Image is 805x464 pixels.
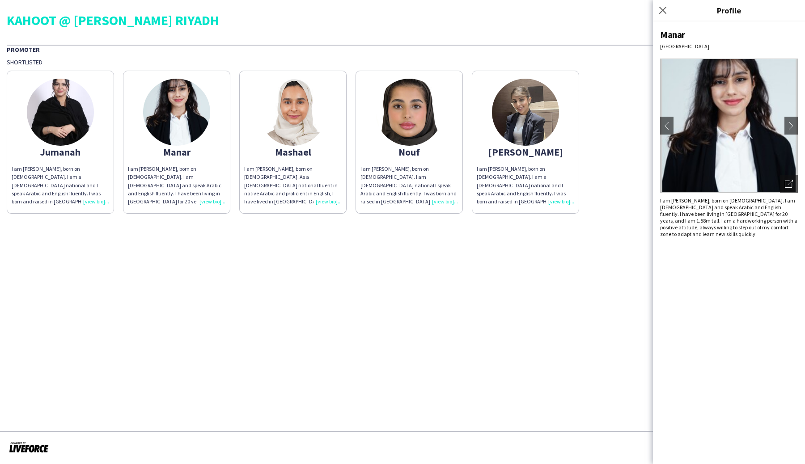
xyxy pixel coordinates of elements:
img: Crew avatar or photo [660,59,798,193]
div: Promoter [7,45,798,54]
img: thumb-661f871526dbd.jpeg [376,79,443,146]
div: I am [PERSON_NAME], born on [DEMOGRAPHIC_DATA]. I am a [DEMOGRAPHIC_DATA] national and I speak Ar... [12,165,109,206]
div: [PERSON_NAME] [477,148,574,156]
div: I am [PERSON_NAME], born on [DEMOGRAPHIC_DATA]. As a [DEMOGRAPHIC_DATA] national fluent in native... [244,165,342,206]
div: Nouf [360,148,458,156]
div: Mashael [244,148,342,156]
div: Shortlisted [7,58,798,66]
img: Powered by Liveforce [9,441,49,453]
div: Jumanah [12,148,109,156]
img: thumb-6836eee30d6d3.jpeg [27,79,94,146]
img: thumb-672bbbf0d8352.jpeg [492,79,559,146]
div: KAHOOT @ [PERSON_NAME] RIYADH [7,13,798,27]
img: thumb-6477419072c9a.jpeg [143,79,210,146]
img: thumb-66c3574cd8581.jpg [259,79,326,146]
div: Manar [660,29,798,41]
div: Open photos pop-in [780,175,798,193]
h3: Profile [653,4,805,16]
div: I am [PERSON_NAME], born on [DEMOGRAPHIC_DATA]. I am a [DEMOGRAPHIC_DATA] national and I speak Ar... [477,165,574,206]
div: I am [PERSON_NAME], born on [DEMOGRAPHIC_DATA]. I am [DEMOGRAPHIC_DATA] and speak Arabic and Engl... [128,165,225,206]
div: [GEOGRAPHIC_DATA] [660,43,798,50]
div: I am [PERSON_NAME], born on [DEMOGRAPHIC_DATA]. I am [DEMOGRAPHIC_DATA] national I speak Arabic a... [360,165,458,206]
div: I am [PERSON_NAME], born on [DEMOGRAPHIC_DATA]. I am [DEMOGRAPHIC_DATA] and speak Arabic and Engl... [660,197,798,237]
div: Manar [128,148,225,156]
